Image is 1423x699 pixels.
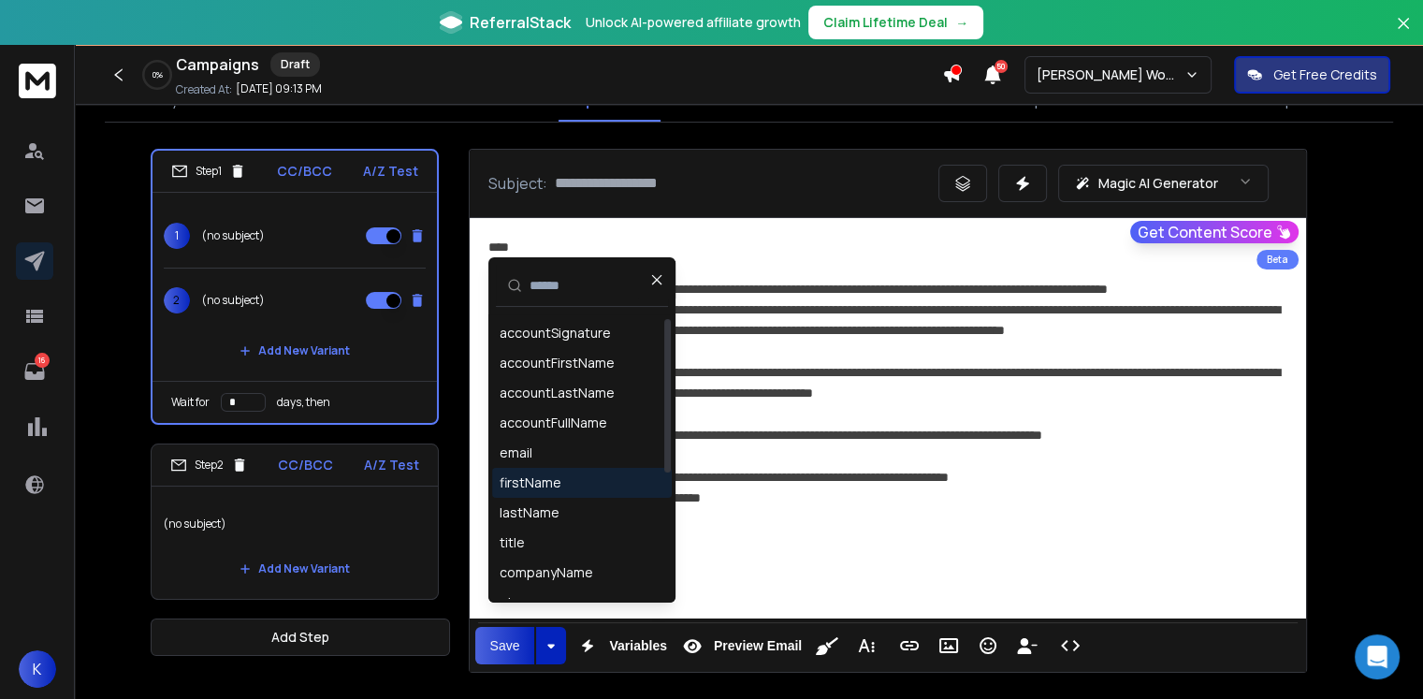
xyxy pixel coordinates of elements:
p: Subject: [488,172,547,195]
p: Get Free Credits [1273,66,1377,84]
span: Preview Email [710,638,806,654]
button: Get Content Score [1130,221,1299,243]
li: Step2CC/BCCA/Z Test(no subject)Add New Variant [151,444,439,600]
div: title [500,533,525,552]
p: (no subject) [201,228,265,243]
p: 0 % [152,69,163,80]
p: [DATE] 09:13 PM [236,81,322,96]
div: phone [500,593,540,612]
p: Unlock AI-powered affiliate growth [586,13,801,32]
a: 16 [16,353,53,390]
div: Beta [1256,250,1299,269]
p: A/Z Test [364,456,419,474]
p: A/Z Test [363,162,418,181]
button: Code View [1053,627,1088,664]
button: Insert Image (Ctrl+P) [931,627,966,664]
button: Insert Unsubscribe Link [1009,627,1045,664]
button: More Text [849,627,884,664]
div: companyName [500,563,593,582]
button: K [19,650,56,688]
button: Save [475,627,535,664]
li: Step1CC/BCCA/Z Test1(no subject)2(no subject)Add New VariantWait fordays, then [151,149,439,425]
div: accountSignature [500,324,611,342]
p: 16 [35,353,50,368]
p: Created At: [176,82,232,97]
p: days, then [277,395,330,410]
span: 50 [995,60,1008,73]
button: Close banner [1391,11,1416,56]
p: (no subject) [201,293,265,308]
p: CC/BCC [277,162,332,181]
div: email [500,444,532,462]
button: Emoticons [970,627,1006,664]
button: Claim Lifetime Deal→ [808,6,983,39]
div: accountFirstName [500,354,615,372]
span: → [955,13,968,32]
span: 1 [164,223,190,249]
div: Open Intercom Messenger [1355,634,1400,679]
button: Add New Variant [225,550,365,588]
button: Variables [570,627,671,664]
p: [PERSON_NAME] Workspace [1037,66,1184,84]
div: Draft [270,52,320,77]
span: ReferralStack [470,11,571,34]
div: accountFullName [500,414,607,432]
button: Get Free Credits [1234,56,1390,94]
div: accountLastName [500,384,615,402]
button: Preview Email [675,627,806,664]
button: Magic AI Generator [1058,165,1269,202]
button: Add Step [151,619,450,656]
div: firstName [500,473,561,492]
p: CC/BCC [278,456,333,474]
button: Add New Variant [225,332,365,370]
span: 2 [164,287,190,313]
button: Clean HTML [809,627,845,664]
h1: Campaigns [176,53,259,76]
p: Magic AI Generator [1098,174,1218,193]
span: Variables [605,638,671,654]
p: Wait for [171,395,210,410]
button: Insert Link (Ctrl+K) [892,627,927,664]
p: (no subject) [163,498,427,550]
div: Step 2 [170,457,248,473]
div: Step 1 [171,163,246,180]
div: lastName [500,503,559,522]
